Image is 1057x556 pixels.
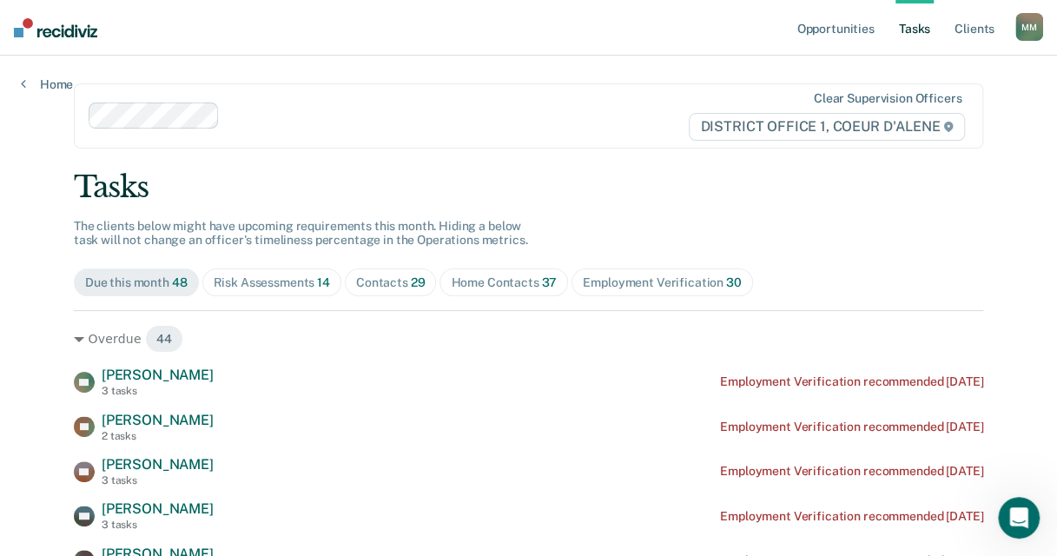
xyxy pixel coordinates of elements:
[102,519,214,531] div: 3 tasks
[74,169,983,205] div: Tasks
[102,456,214,473] span: [PERSON_NAME]
[583,275,741,290] div: Employment Verification
[14,18,97,37] img: Recidiviz
[720,420,983,434] div: Employment Verification recommended [DATE]
[411,275,426,289] span: 29
[74,219,528,248] span: The clients below might have upcoming requirements this month. Hiding a below task will not chang...
[689,113,965,141] span: DISTRICT OFFICE 1, COEUR D'ALENE
[172,275,188,289] span: 48
[317,275,330,289] span: 14
[102,367,214,383] span: [PERSON_NAME]
[102,385,214,397] div: 3 tasks
[541,275,557,289] span: 37
[145,325,183,353] span: 44
[85,275,188,290] div: Due this month
[1015,13,1043,41] div: M M
[102,412,214,428] span: [PERSON_NAME]
[214,275,330,290] div: Risk Assessments
[1015,13,1043,41] button: MM
[74,325,983,353] div: Overdue 44
[356,275,426,290] div: Contacts
[451,275,557,290] div: Home Contacts
[102,430,214,442] div: 2 tasks
[726,275,742,289] span: 30
[102,500,214,517] span: [PERSON_NAME]
[102,474,214,486] div: 3 tasks
[814,91,961,106] div: Clear supervision officers
[720,464,983,479] div: Employment Verification recommended [DATE]
[720,374,983,389] div: Employment Verification recommended [DATE]
[720,509,983,524] div: Employment Verification recommended [DATE]
[998,497,1040,539] iframe: Intercom live chat
[21,76,73,92] a: Home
